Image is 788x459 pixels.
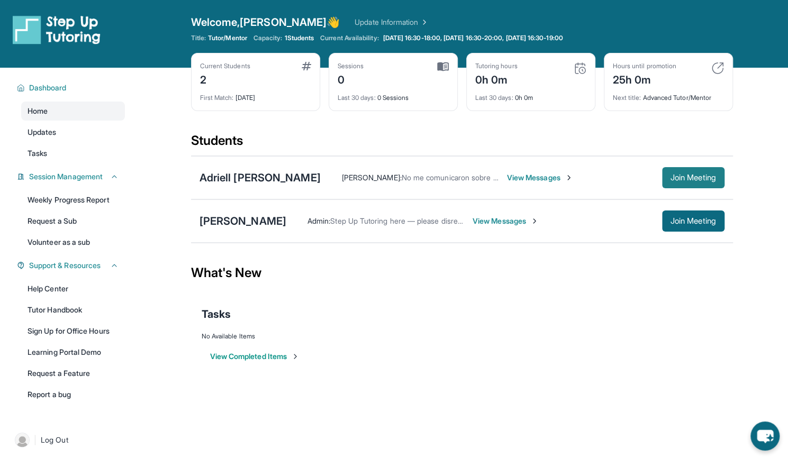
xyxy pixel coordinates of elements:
[208,34,247,42] span: Tutor/Mentor
[200,70,250,87] div: 2
[200,87,311,102] div: [DATE]
[200,170,321,185] div: Adriell [PERSON_NAME]
[21,322,125,341] a: Sign Up for Office Hours
[21,123,125,142] a: Updates
[338,94,376,102] span: Last 30 days :
[253,34,283,42] span: Capacity:
[302,62,311,70] img: card
[565,173,573,182] img: Chevron-Right
[191,250,733,296] div: What's New
[21,300,125,319] a: Tutor Handbook
[15,433,30,447] img: user-img
[507,172,573,183] span: View Messages
[21,279,125,298] a: Help Center
[29,260,101,271] span: Support & Resources
[613,87,724,102] div: Advanced Tutor/Mentor
[381,34,565,42] a: [DATE] 16:30-18:00, [DATE] 16:30-20:00, [DATE] 16:30-19:00
[750,421,780,451] button: chat-button
[530,217,539,225] img: Chevron-Right
[28,127,57,137] span: Updates
[475,94,513,102] span: Last 30 days :
[21,233,125,252] a: Volunteer as a sub
[613,62,676,70] div: Hours until promotion
[21,385,125,404] a: Report a bug
[200,214,286,228] div: [PERSON_NAME]
[191,15,340,30] span: Welcome, [PERSON_NAME] 👋
[437,62,449,71] img: card
[25,260,119,271] button: Support & Resources
[284,34,314,42] span: 1 Students
[191,132,733,155] div: Students
[342,173,402,182] span: [PERSON_NAME] :
[21,343,125,362] a: Learning Portal Demo
[662,210,724,232] button: Join Meeting
[475,62,518,70] div: Tutoring hours
[574,62,586,75] img: card
[338,62,364,70] div: Sessions
[29,82,67,93] span: Dashboard
[662,167,724,188] button: Join Meeting
[202,307,231,322] span: Tasks
[671,175,716,181] span: Join Meeting
[475,70,518,87] div: 0h 0m
[355,17,429,27] a: Update Information
[191,34,206,42] span: Title:
[200,94,234,102] span: First Match :
[338,70,364,87] div: 0
[200,62,250,70] div: Current Students
[418,17,429,27] img: Chevron Right
[29,171,103,182] span: Session Management
[402,173,626,182] span: No me comunicaron sobre eso, pero muchas gracias por avisarme!
[383,34,563,42] span: [DATE] 16:30-18:00, [DATE] 16:30-20:00, [DATE] 16:30-19:00
[320,34,378,42] span: Current Availability:
[34,434,37,446] span: |
[28,148,47,159] span: Tasks
[473,216,539,226] span: View Messages
[21,190,125,209] a: Weekly Progress Report
[671,218,716,224] span: Join Meeting
[21,144,125,163] a: Tasks
[25,171,119,182] button: Session Management
[13,15,101,44] img: logo
[338,87,449,102] div: 0 Sessions
[613,70,676,87] div: 25h 0m
[11,428,125,452] a: |Log Out
[210,351,300,362] button: View Completed Items
[28,106,48,116] span: Home
[21,102,125,121] a: Home
[25,82,119,93] button: Dashboard
[21,212,125,231] a: Request a Sub
[41,435,68,445] span: Log Out
[613,94,641,102] span: Next title :
[475,87,586,102] div: 0h 0m
[21,364,125,383] a: Request a Feature
[711,62,724,75] img: card
[202,332,722,341] div: No Available Items
[307,216,330,225] span: Admin :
